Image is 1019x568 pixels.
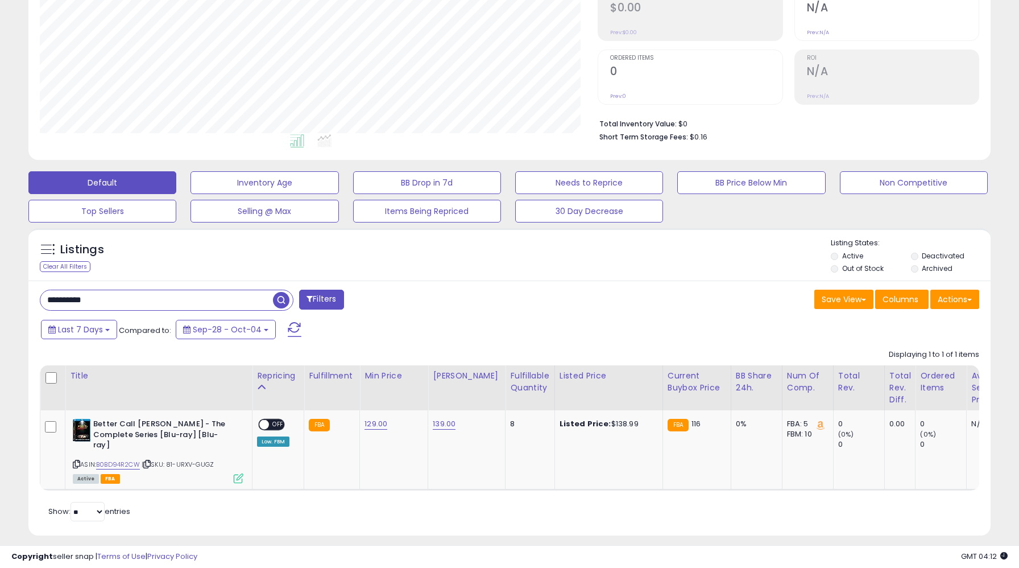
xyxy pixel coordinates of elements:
button: Needs to Reprice [515,171,663,194]
span: Last 7 Days [58,324,103,335]
div: Clear All Filters [40,261,90,272]
div: 8 [510,419,545,429]
div: BB Share 24h. [736,370,777,394]
small: Prev: N/A [807,93,829,100]
div: 0% [736,419,773,429]
span: OFF [269,420,287,430]
div: $138.99 [560,419,654,429]
div: 0 [920,419,966,429]
div: 0 [920,439,966,450]
small: Prev: N/A [807,29,829,36]
small: (0%) [838,430,854,439]
div: FBA: 5 [787,419,825,429]
b: Better Call [PERSON_NAME] - The Complete Series [Blu-ray] [Blu-ray] [93,419,231,454]
span: Show: entries [48,506,130,517]
button: Top Sellers [28,200,176,223]
strong: Copyright [11,551,53,562]
small: FBA [668,419,689,431]
div: Fulfillment [309,370,355,382]
small: FBA [309,419,330,431]
button: Sep-28 - Oct-04 [176,320,276,339]
button: BB Price Below Min [677,171,825,194]
span: Compared to: [119,325,171,336]
small: Prev: 0 [610,93,626,100]
button: 30 Day Decrease [515,200,663,223]
span: ROI [807,55,979,61]
button: Actions [930,290,979,309]
a: B0BD94R2CW [96,460,140,470]
button: Filters [299,290,343,310]
b: Listed Price: [560,418,611,429]
li: $0 [599,116,971,130]
button: Non Competitive [840,171,988,194]
div: seller snap | | [11,551,197,562]
h2: N/A [807,65,979,80]
label: Out of Stock [842,264,884,273]
label: Active [842,251,863,261]
label: Archived [922,264,952,273]
h2: $0.00 [610,1,782,17]
span: Sep-28 - Oct-04 [193,324,262,335]
div: Title [70,370,247,382]
span: | SKU: 81-URXV-GUGZ [142,460,214,469]
button: Selling @ Max [190,200,338,223]
div: ASIN: [73,419,243,482]
button: Columns [875,290,929,309]
p: Listing States: [831,238,991,249]
div: Low. FBM [257,437,289,447]
div: Total Rev. Diff. [889,370,911,406]
div: Ordered Items [920,370,962,394]
h2: N/A [807,1,979,17]
button: Inventory Age [190,171,338,194]
a: Privacy Policy [147,551,197,562]
div: [PERSON_NAME] [433,370,500,382]
span: All listings currently available for purchase on Amazon [73,474,99,484]
button: Items Being Repriced [353,200,501,223]
img: 419Bo1BjQ5L._SL40_.jpg [73,419,90,442]
small: (0%) [920,430,936,439]
div: 0.00 [889,419,907,429]
div: Avg Selling Price [971,370,1013,406]
button: BB Drop in 7d [353,171,501,194]
span: 2025-10-13 04:12 GMT [961,551,1008,562]
small: Prev: $0.00 [610,29,637,36]
div: 0 [838,439,884,450]
h5: Listings [60,242,104,258]
b: Total Inventory Value: [599,119,677,129]
div: Min Price [364,370,423,382]
label: Deactivated [922,251,964,261]
span: Ordered Items [610,55,782,61]
span: $0.16 [690,131,707,142]
div: Fulfillable Quantity [510,370,549,394]
span: FBA [101,474,120,484]
div: Repricing [257,370,299,382]
b: Short Term Storage Fees: [599,132,688,142]
a: 129.00 [364,418,387,430]
div: Num of Comp. [787,370,829,394]
a: Terms of Use [97,551,146,562]
a: 139.00 [433,418,455,430]
button: Last 7 Days [41,320,117,339]
div: Displaying 1 to 1 of 1 items [889,349,979,360]
div: 0 [838,419,884,429]
h2: 0 [610,65,782,80]
div: Listed Price [560,370,658,382]
button: Save View [814,290,873,309]
div: Total Rev. [838,370,880,394]
button: Default [28,171,176,194]
div: Current Buybox Price [668,370,726,394]
div: N/A [971,419,1009,429]
div: FBM: 10 [787,429,825,439]
span: Columns [883,294,918,305]
span: 116 [691,418,701,429]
